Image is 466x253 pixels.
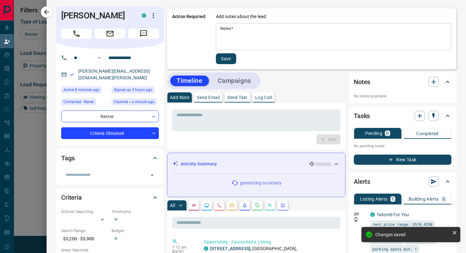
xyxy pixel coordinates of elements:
h2: Notes [354,77,370,87]
p: 1:12 am [172,245,194,250]
span: Active 8 minutes ago [63,87,100,93]
div: Alerts [354,174,451,189]
div: Wed Aug 13 2025 [112,98,159,107]
a: [STREET_ADDRESS] [210,246,250,251]
div: Changes saved [375,232,450,237]
div: Renter [61,110,159,122]
button: Open [95,54,103,62]
p: Timeframe: [112,209,159,215]
svg: Listing Alerts [242,203,247,208]
span: rent price range: 3510,4290 [372,221,432,227]
h2: Tags [61,153,74,163]
p: Search Range: [61,228,108,234]
p: Log Call [255,95,272,100]
svg: Calls [217,203,222,208]
button: Timeline [170,76,209,86]
svg: Lead Browsing Activity [204,203,209,208]
p: 1 [392,197,394,201]
h2: Alerts [354,176,370,187]
span: parking spots min: 1 [372,246,417,252]
h1: [PERSON_NAME] [61,10,132,21]
p: Listing Alerts [360,197,388,201]
p: Send Text [227,95,248,100]
span: Message [128,29,159,39]
div: Activity Summary [172,158,340,170]
div: Criteria Obtained [61,127,159,139]
p: All [170,203,175,208]
p: Opportunity - Favourited a Listing [204,239,338,245]
p: $3,200 - $3,900 [61,234,108,244]
h2: Tasks [354,111,370,121]
div: condos.ca [370,212,375,217]
svg: Agent Actions [280,203,285,208]
a: Tailored For You [377,212,409,217]
svg: Notes [191,203,197,208]
p: Completed [416,131,439,136]
button: Save [216,53,236,64]
div: Tue Aug 12 2025 [112,86,159,95]
p: Add Note [170,95,189,100]
p: Activity Summary [181,161,217,167]
span: Call [61,29,92,39]
p: Action Required: [172,13,206,64]
p: 0 [443,197,445,201]
p: generating summary [240,180,282,186]
button: New Task [354,155,451,165]
span: Email [95,29,125,39]
div: condos.ca [204,246,208,251]
div: Tasks [354,108,451,123]
button: Open [148,171,157,180]
div: Notes [354,74,451,90]
p: No notes available [354,93,451,99]
p: Areas Searched: [61,247,159,253]
div: Tags [61,150,159,166]
div: Criteria [61,190,159,205]
div: Wed Aug 13 2025 [61,86,108,95]
p: No pending tasks [354,141,451,151]
svg: Requests [255,203,260,208]
p: Send Email [197,95,220,100]
p: Building Alerts [409,197,439,201]
svg: Opportunities [268,203,273,208]
p: 0 [386,131,389,136]
svg: Emails [230,203,235,208]
p: Pending [365,131,382,136]
h2: Criteria [61,192,82,203]
p: Add notes about the lead [216,13,266,20]
span: Contacted - Never [63,99,94,105]
span: Claimed < a minute ago [114,99,155,105]
span: Signed up 3 hours ago [114,87,152,93]
a: [PERSON_NAME][EMAIL_ADDRESS][DOMAIN_NAME][PERSON_NAME] [78,69,150,80]
p: Budget: [112,228,159,234]
svg: Email Verified [69,72,74,77]
button: Campaigns [211,76,257,86]
svg: Push Notification Only [354,217,358,222]
p: Off [354,211,366,217]
p: Actively Searching: [61,209,108,215]
div: condos.ca [142,13,146,18]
